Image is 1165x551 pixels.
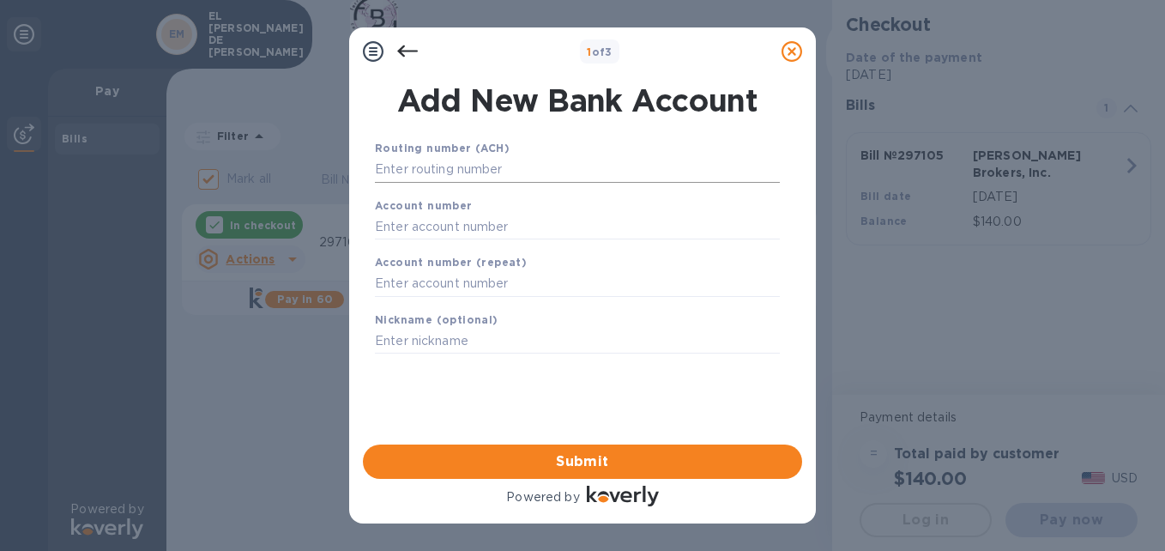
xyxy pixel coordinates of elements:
[375,142,510,154] b: Routing number (ACH)
[375,329,780,354] input: Enter nickname
[375,256,527,269] b: Account number (repeat)
[587,45,591,58] span: 1
[377,451,788,472] span: Submit
[506,488,579,506] p: Powered by
[375,199,473,212] b: Account number
[375,271,780,297] input: Enter account number
[587,45,613,58] b: of 3
[375,214,780,239] input: Enter account number
[587,486,659,506] img: Logo
[365,82,790,118] h1: Add New Bank Account
[375,157,780,183] input: Enter routing number
[363,445,802,479] button: Submit
[375,313,498,326] b: Nickname (optional)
